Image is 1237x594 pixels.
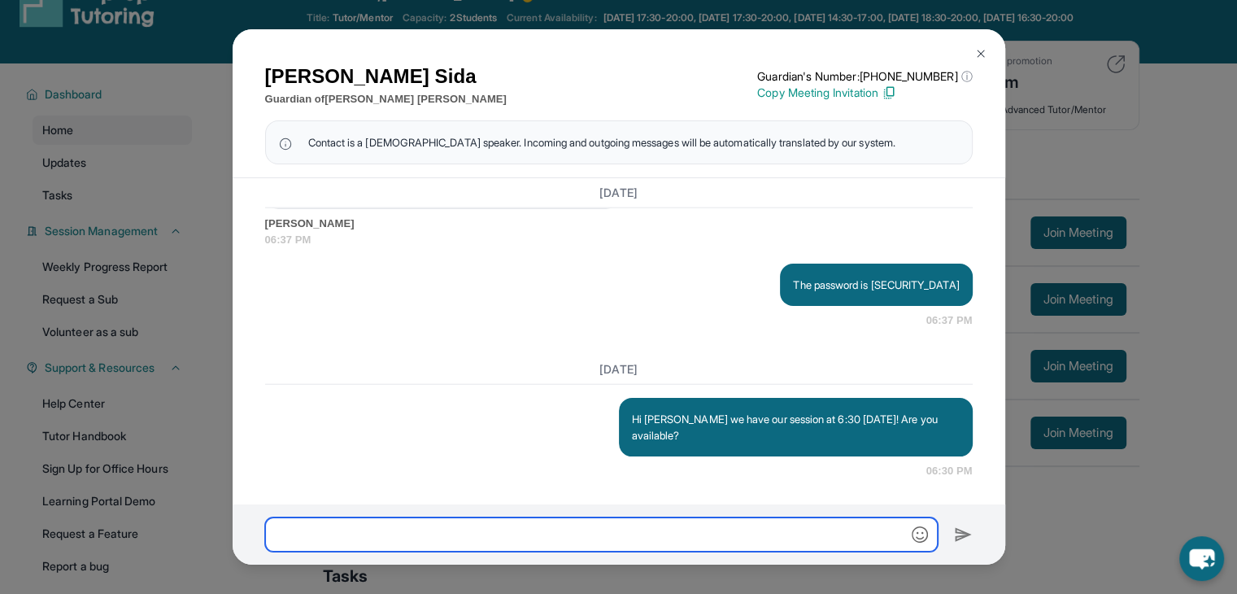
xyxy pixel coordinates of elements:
[912,526,928,543] img: Emoji
[1179,536,1224,581] button: chat-button
[308,134,895,151] span: Contact is a [DEMOGRAPHIC_DATA] speaker. Incoming and outgoing messages will be automatically tra...
[757,85,972,101] p: Copy Meeting Invitation
[265,185,973,201] h3: [DATE]
[882,85,896,100] img: Copy Icon
[265,361,973,378] h3: [DATE]
[974,47,987,60] img: Close Icon
[279,134,292,151] img: info Icon
[265,62,507,91] h1: [PERSON_NAME] Sida
[793,277,959,293] p: The password is [SECURITY_DATA]
[960,68,972,85] span: ⓘ
[757,68,972,85] p: Guardian's Number: [PHONE_NUMBER]
[265,216,973,232] span: [PERSON_NAME]
[265,91,507,107] p: Guardian of [PERSON_NAME] [PERSON_NAME]
[632,411,960,443] p: Hi [PERSON_NAME] we have our session at 6:30 [DATE]! Are you available?
[926,463,973,479] span: 06:30 PM
[265,232,973,248] span: 06:37 PM
[954,525,973,544] img: Send icon
[926,312,973,329] span: 06:37 PM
